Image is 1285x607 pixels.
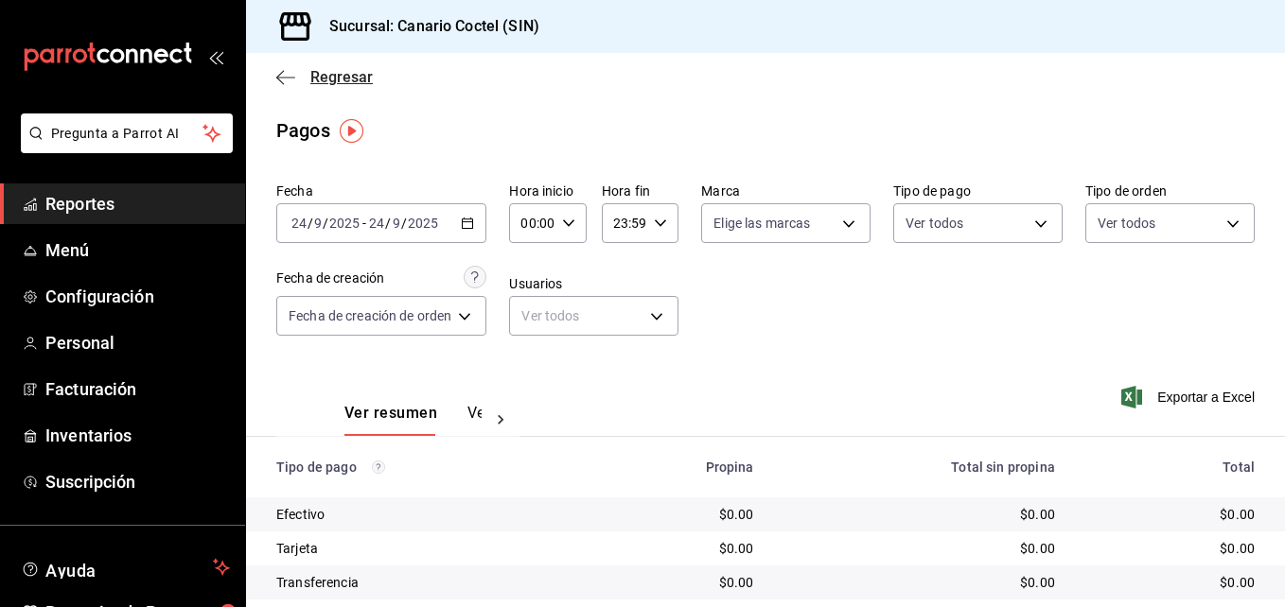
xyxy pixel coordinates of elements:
span: Inventarios [45,423,230,448]
div: Efectivo [276,505,577,524]
div: navigation tabs [344,404,482,436]
div: $0.00 [784,573,1055,592]
label: Tipo de orden [1085,184,1255,198]
label: Hora fin [602,184,678,198]
div: Transferencia [276,573,577,592]
label: Hora inicio [509,184,586,198]
span: / [323,216,328,231]
span: / [401,216,407,231]
div: Pagos [276,116,330,145]
button: Ver resumen [344,404,437,436]
label: Marca [701,184,871,198]
label: Tipo de pago [893,184,1063,198]
span: Configuración [45,284,230,309]
label: Fecha [276,184,486,198]
span: Fecha de creación de orden [289,306,451,325]
input: ---- [407,216,439,231]
div: $0.00 [1085,573,1255,592]
div: Ver todos [509,296,678,336]
span: Regresar [310,68,373,86]
span: Reportes [45,191,230,217]
button: open_drawer_menu [208,49,223,64]
div: Total [1085,460,1255,475]
img: Tooltip marker [340,119,363,143]
label: Usuarios [509,277,678,290]
span: Ver todos [906,214,963,233]
div: $0.00 [784,539,1055,558]
div: $0.00 [1085,539,1255,558]
div: Fecha de creación [276,269,384,288]
span: / [308,216,313,231]
button: Pregunta a Parrot AI [21,113,233,153]
input: -- [290,216,308,231]
input: -- [392,216,401,231]
a: Pregunta a Parrot AI [13,137,233,157]
input: -- [368,216,385,231]
span: Suscripción [45,469,230,494]
button: Regresar [276,68,373,86]
div: $0.00 [607,505,754,524]
span: - [362,216,366,231]
span: / [385,216,391,231]
span: Elige las marcas [713,214,810,233]
div: Total sin propina [784,460,1055,475]
input: ---- [328,216,361,231]
span: Ver todos [1098,214,1155,233]
button: Ver pagos [467,404,538,436]
div: $0.00 [1085,505,1255,524]
span: Facturación [45,376,230,402]
h3: Sucursal: Canario Coctel (SIN) [314,15,539,38]
div: $0.00 [607,573,754,592]
span: Ayuda [45,556,205,579]
div: Propina [607,460,754,475]
div: Tarjeta [276,539,577,558]
span: Personal [45,330,230,356]
div: Tipo de pago [276,460,577,475]
button: Exportar a Excel [1125,386,1255,408]
div: $0.00 [607,539,754,558]
span: Pregunta a Parrot AI [51,124,203,144]
div: $0.00 [784,505,1055,524]
input: -- [313,216,323,231]
svg: Los pagos realizados con Pay y otras terminales son montos brutos. [372,460,385,474]
span: Menú [45,237,230,263]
